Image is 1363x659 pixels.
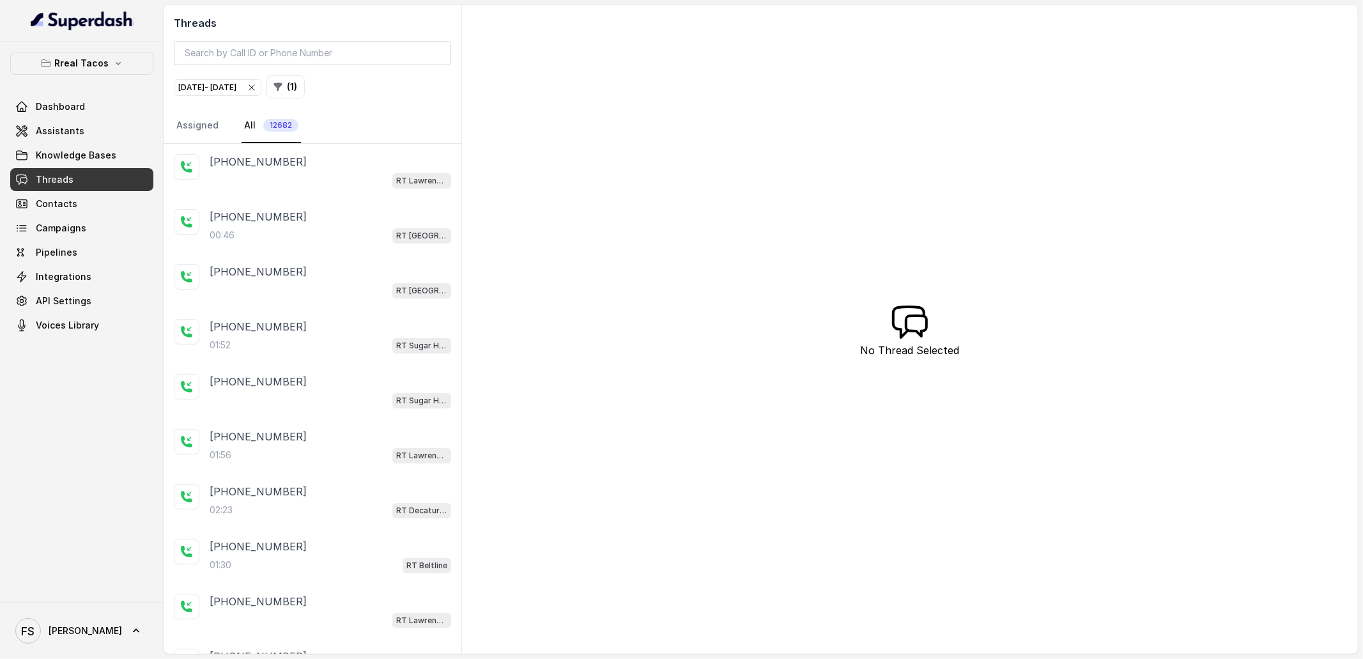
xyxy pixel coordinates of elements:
[178,81,257,94] div: [DATE] - [DATE]
[10,613,153,649] a: [PERSON_NAME]
[396,504,447,517] p: RT Decatur / EN
[210,319,307,334] p: [PHONE_NUMBER]
[174,109,451,143] nav: Tabs
[55,56,109,71] p: Rreal Tacos
[10,217,153,240] a: Campaigns
[263,119,298,132] span: 12682
[396,614,447,627] p: RT Lawrenceville
[10,120,153,143] a: Assistants
[396,394,447,407] p: RT Sugar Hill / EN
[210,559,231,571] p: 01:30
[210,449,231,461] p: 01:56
[242,109,301,143] a: All12682
[10,241,153,264] a: Pipelines
[210,484,307,499] p: [PHONE_NUMBER]
[49,624,122,637] span: [PERSON_NAME]
[210,539,307,554] p: [PHONE_NUMBER]
[174,79,261,96] button: [DATE]- [DATE]
[36,246,77,259] span: Pipelines
[210,209,307,224] p: [PHONE_NUMBER]
[396,449,447,462] p: RT Lawrenceville
[36,319,99,332] span: Voices Library
[210,339,231,352] p: 01:52
[210,594,307,609] p: [PHONE_NUMBER]
[36,198,77,210] span: Contacts
[10,168,153,191] a: Threads
[210,504,233,516] p: 02:23
[861,343,960,358] p: No Thread Selected
[22,624,35,638] text: FS
[36,295,91,307] span: API Settings
[36,149,116,162] span: Knowledge Bases
[174,15,451,31] h2: Threads
[210,429,307,444] p: [PHONE_NUMBER]
[31,10,134,31] img: light.svg
[10,95,153,118] a: Dashboard
[10,192,153,215] a: Contacts
[174,109,221,143] a: Assigned
[174,41,451,65] input: Search by Call ID or Phone Number
[210,264,307,279] p: [PHONE_NUMBER]
[10,314,153,337] a: Voices Library
[36,173,73,186] span: Threads
[266,75,305,98] button: (1)
[36,270,91,283] span: Integrations
[10,265,153,288] a: Integrations
[210,374,307,389] p: [PHONE_NUMBER]
[36,100,85,113] span: Dashboard
[396,229,447,242] p: RT [GEOGRAPHIC_DATA] / EN
[210,154,307,169] p: [PHONE_NUMBER]
[36,125,84,137] span: Assistants
[10,144,153,167] a: Knowledge Bases
[10,52,153,75] button: Rreal Tacos
[406,559,447,572] p: RT Beltline
[396,284,447,297] p: RT [GEOGRAPHIC_DATA] / EN
[396,174,447,187] p: RT Lawrenceville
[396,339,447,352] p: RT Sugar Hill / EN
[36,222,86,235] span: Campaigns
[10,290,153,313] a: API Settings
[210,229,235,242] p: 00:46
